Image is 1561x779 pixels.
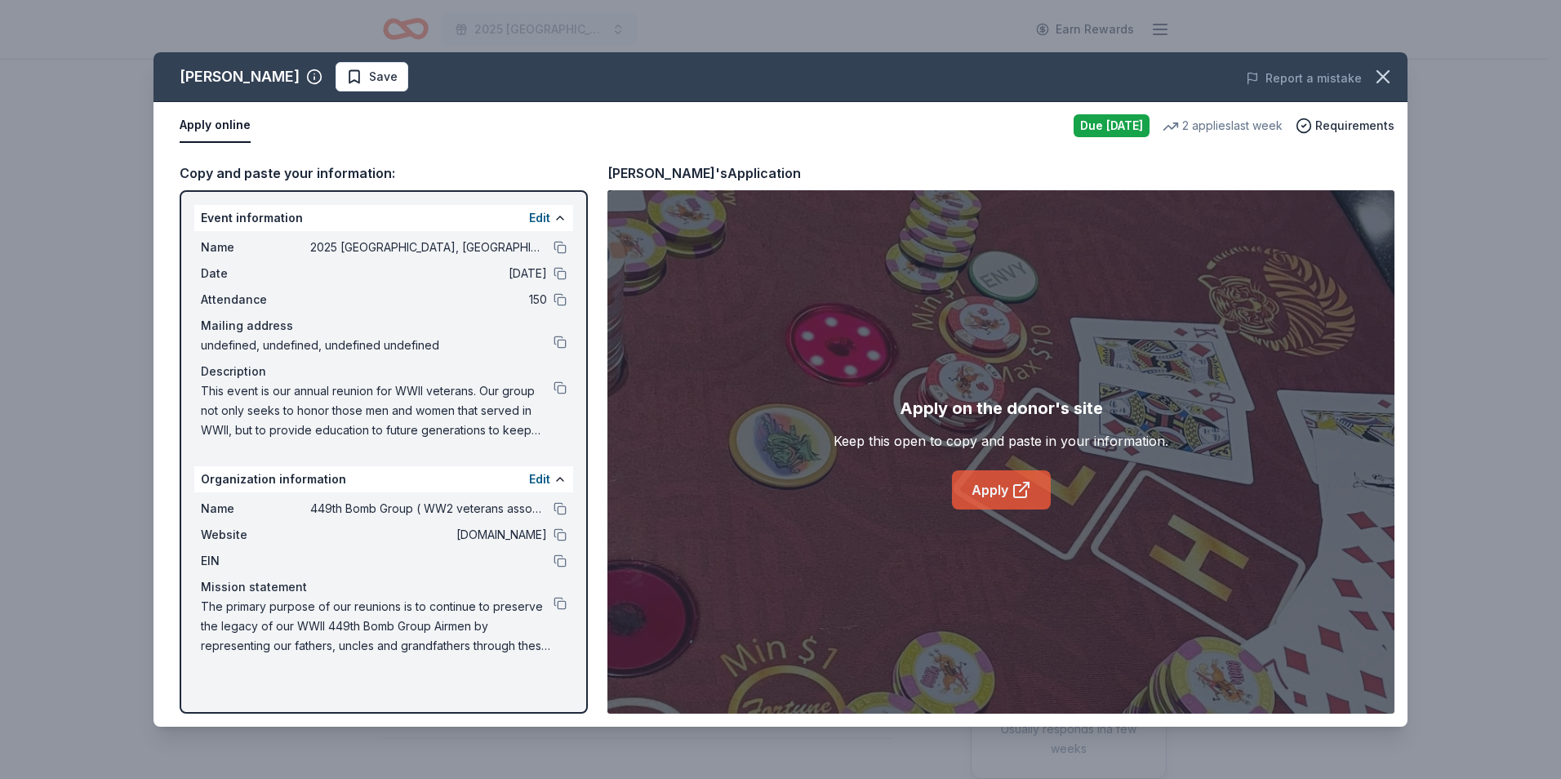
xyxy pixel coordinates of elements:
[834,431,1168,451] div: Keep this open to copy and paste in your information.
[180,109,251,143] button: Apply online
[310,290,547,309] span: 150
[201,577,567,597] div: Mission statement
[310,238,547,257] span: 2025 [GEOGRAPHIC_DATA], [GEOGRAPHIC_DATA] 449th Bomb Group WWII Reunion
[201,336,554,355] span: undefined, undefined, undefined undefined
[1296,116,1394,136] button: Requirements
[201,597,554,656] span: The primary purpose of our reunions is to continue to preserve the legacy of our WWII 449th Bomb ...
[201,551,310,571] span: EIN
[194,205,573,231] div: Event information
[1074,114,1150,137] div: Due [DATE]
[201,499,310,519] span: Name
[201,264,310,283] span: Date
[201,362,567,381] div: Description
[201,316,567,336] div: Mailing address
[900,395,1103,421] div: Apply on the donor's site
[310,525,547,545] span: [DOMAIN_NAME]
[310,264,547,283] span: [DATE]
[529,470,550,489] button: Edit
[1315,116,1394,136] span: Requirements
[180,64,300,90] div: [PERSON_NAME]
[310,499,547,519] span: 449th Bomb Group ( WW2 veterans association)
[952,470,1051,510] a: Apply
[201,381,554,440] span: This event is our annual reunion for WWII veterans. Our group not only seeks to honor those men a...
[201,525,310,545] span: Website
[180,162,588,184] div: Copy and paste your information:
[1246,69,1362,88] button: Report a mistake
[201,290,310,309] span: Attendance
[607,162,801,184] div: [PERSON_NAME]'s Application
[369,67,398,87] span: Save
[194,466,573,492] div: Organization information
[1163,116,1283,136] div: 2 applies last week
[336,62,408,91] button: Save
[201,238,310,257] span: Name
[529,208,550,228] button: Edit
